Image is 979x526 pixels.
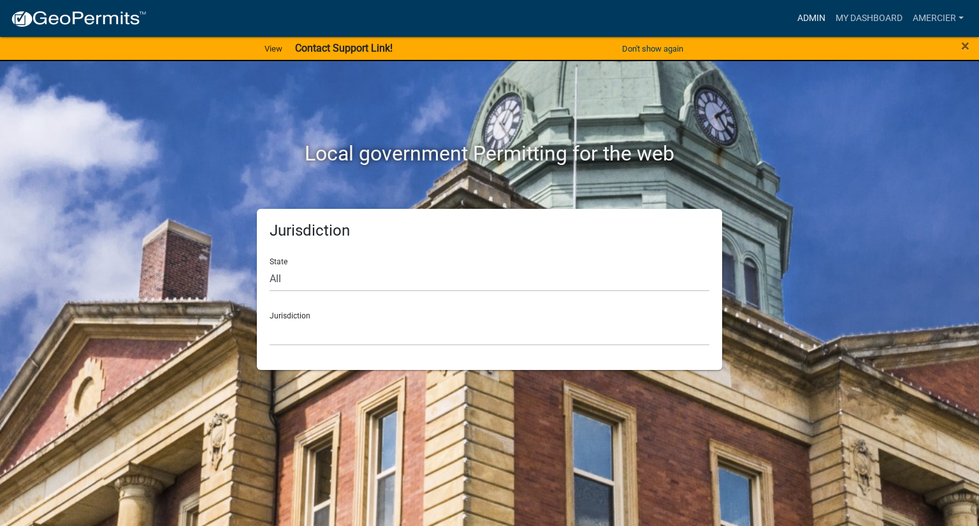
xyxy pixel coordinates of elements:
span: × [961,37,969,55]
a: My Dashboard [830,6,908,31]
a: View [259,38,287,59]
h5: Jurisdiction [270,222,709,240]
button: Don't show again [617,38,688,59]
strong: Contact Support Link! [295,42,393,54]
a: amercier [908,6,969,31]
a: Admin [792,6,830,31]
h2: Local government Permitting for the web [136,141,843,166]
button: Close [961,38,969,53]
